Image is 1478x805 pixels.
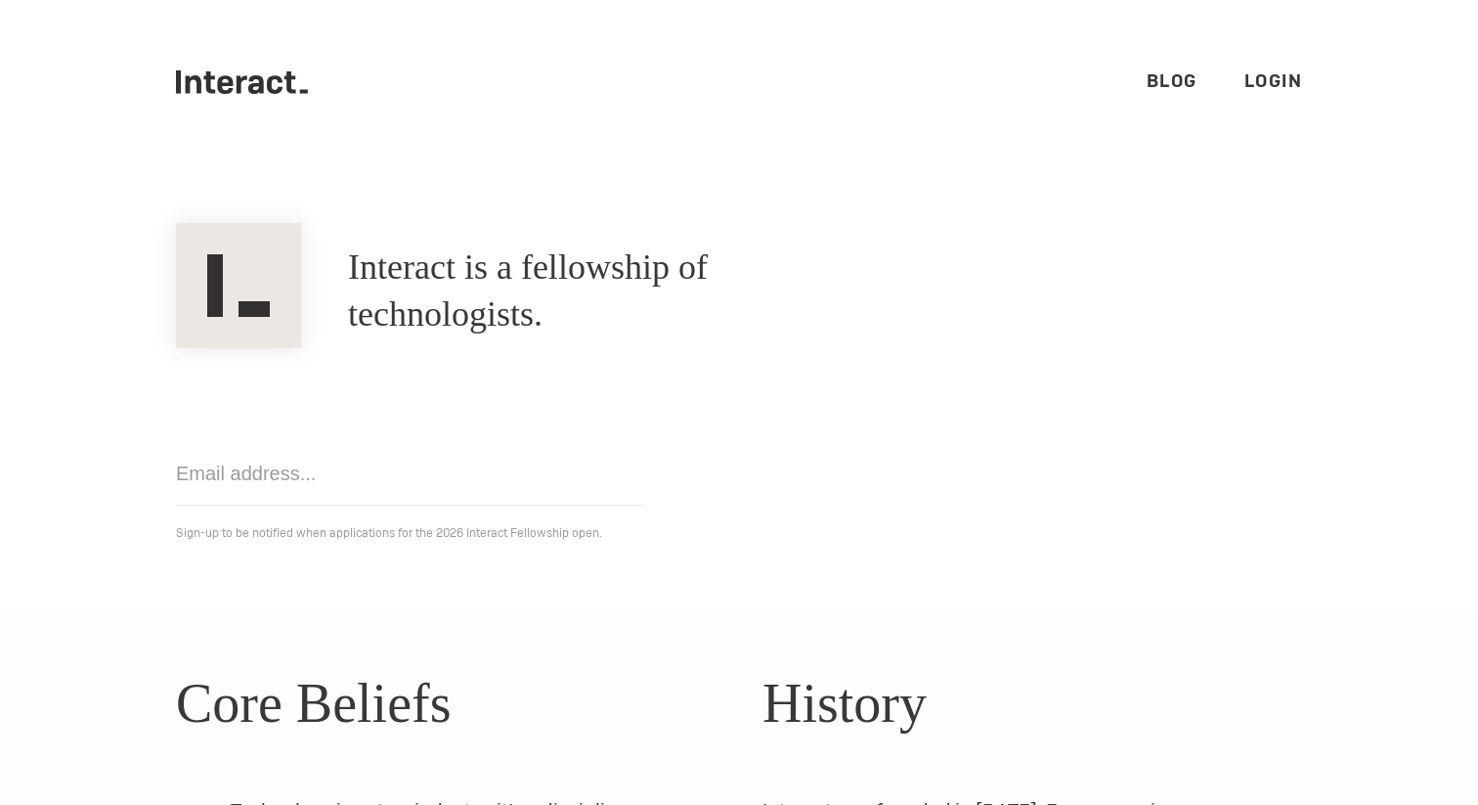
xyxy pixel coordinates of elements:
h2: History [762,662,1302,744]
p: Sign-up to be notified when applications for the 2026 Interact Fellowship open. [176,521,1302,545]
h1: Interact is a fellowship of technologists. [348,245,876,338]
a: Blog [1147,69,1197,92]
img: Interact Logo [176,223,301,348]
input: Email address... [176,442,645,506]
h2: Core Beliefs [176,662,716,744]
a: Login [1244,69,1303,92]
